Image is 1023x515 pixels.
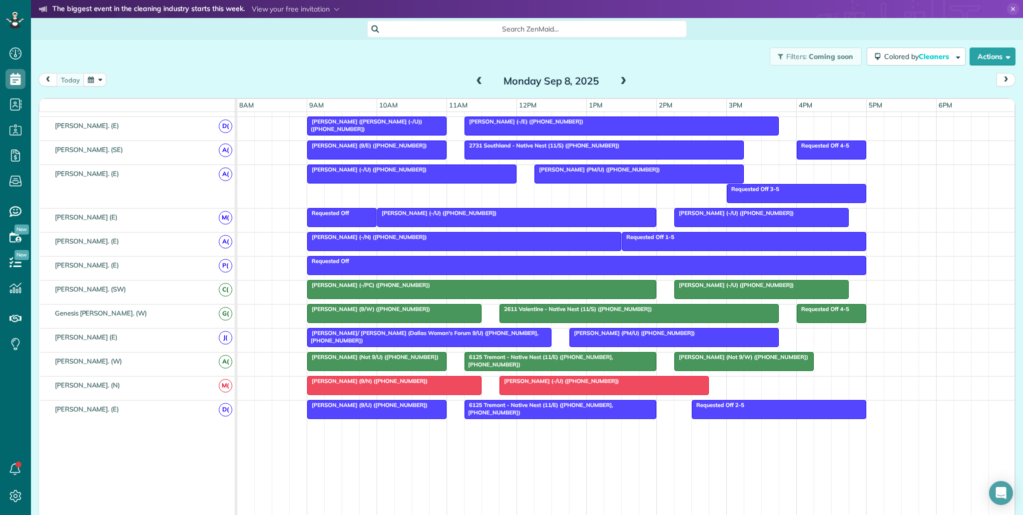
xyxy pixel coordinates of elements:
[989,481,1013,505] div: Open Intercom Messenger
[884,52,953,61] span: Colored by
[56,73,84,86] button: today
[447,101,470,109] span: 11am
[937,101,954,109] span: 6pm
[786,52,807,61] span: Filters:
[53,309,149,317] span: Genesis [PERSON_NAME]. (W)
[53,213,119,221] span: [PERSON_NAME] (E)
[52,4,245,15] strong: The biggest event in the cleaning industry starts this week.
[797,101,814,109] span: 4pm
[464,401,613,415] span: 6125 Tremont - Native Nest (11/E) ([PHONE_NUMBER], [PHONE_NUMBER])
[307,281,431,288] span: [PERSON_NAME] (-/PC) ([PHONE_NUMBER])
[534,166,660,173] span: [PERSON_NAME] (PM/U) ([PHONE_NUMBER])
[796,142,850,149] span: Requested Off 4-5
[53,169,121,177] span: [PERSON_NAME]. (E)
[307,142,427,149] span: [PERSON_NAME] (9/E) ([PHONE_NUMBER])
[569,329,695,336] span: [PERSON_NAME] (PM/U) ([PHONE_NUMBER])
[53,285,128,293] span: [PERSON_NAME]. (SW)
[499,377,619,384] span: [PERSON_NAME] (-/U) ([PHONE_NUMBER])
[307,118,422,132] span: [PERSON_NAME] ([PERSON_NAME] (-/U)) ([PHONE_NUMBER])
[38,73,57,86] button: prev
[219,235,232,248] span: A(
[691,401,745,408] span: Requested Off 2-5
[796,305,850,312] span: Requested Off 4-5
[464,353,613,367] span: 6125 Tremont - Native Nest (11/E) ([PHONE_NUMBER], [PHONE_NUMBER])
[726,185,780,192] span: Requested Off 3-5
[919,52,951,61] span: Cleaners
[867,47,966,65] button: Colored byCleaners
[53,237,121,245] span: [PERSON_NAME]. (E)
[219,379,232,392] span: M(
[307,233,427,240] span: [PERSON_NAME] (-/N) ([PHONE_NUMBER])
[674,209,794,216] span: [PERSON_NAME] (-/U) ([PHONE_NUMBER])
[53,405,121,413] span: [PERSON_NAME]. (E)
[377,101,400,109] span: 10am
[219,403,232,416] span: D(
[237,101,256,109] span: 8am
[307,377,428,384] span: [PERSON_NAME] (9/N) ([PHONE_NUMBER])
[621,233,675,240] span: Requested Off 1-5
[307,305,431,312] span: [PERSON_NAME] (9/W) ([PHONE_NUMBER])
[464,142,620,149] span: 2731 Southland - Native Nest (11/S) ([PHONE_NUMBER])
[53,145,125,153] span: [PERSON_NAME]. (SE)
[970,47,1016,65] button: Actions
[517,101,538,109] span: 12pm
[14,224,29,234] span: New
[219,283,232,296] span: C(
[219,259,232,272] span: P(
[219,331,232,344] span: J(
[499,305,652,312] span: 2611 Valentine - Native Nest (11/S) ([PHONE_NUMBER])
[657,101,674,109] span: 2pm
[219,167,232,181] span: A(
[307,166,427,173] span: [PERSON_NAME] (-/U) ([PHONE_NUMBER])
[219,355,232,368] span: A(
[219,119,232,133] span: D(
[53,357,124,365] span: [PERSON_NAME]. (W)
[53,261,121,269] span: [PERSON_NAME]. (E)
[809,52,854,61] span: Coming soon
[727,101,744,109] span: 3pm
[997,73,1016,86] button: next
[307,209,350,216] span: Requested Off
[674,281,794,288] span: [PERSON_NAME] (-/U) ([PHONE_NUMBER])
[587,101,604,109] span: 1pm
[307,353,439,360] span: [PERSON_NAME] (Not 9/U) ([PHONE_NUMBER])
[219,211,232,224] span: M(
[674,353,809,360] span: [PERSON_NAME] (Not 9/W) ([PHONE_NUMBER])
[464,118,584,125] span: [PERSON_NAME] (-/E) ([PHONE_NUMBER])
[53,333,119,341] span: [PERSON_NAME] (E)
[489,75,614,86] h2: Monday Sep 8, 2025
[377,209,497,216] span: [PERSON_NAME] (-/U) ([PHONE_NUMBER])
[307,257,350,264] span: Requested Off
[867,101,884,109] span: 5pm
[14,250,29,260] span: New
[219,307,232,320] span: G(
[307,401,428,408] span: [PERSON_NAME] (9/U) ([PHONE_NUMBER])
[53,381,122,389] span: [PERSON_NAME]. (N)
[219,143,232,157] span: A(
[307,101,326,109] span: 9am
[307,329,538,343] span: [PERSON_NAME]/ [PERSON_NAME] (Dallas Woman's Forum 9/U) ([PHONE_NUMBER], [PHONE_NUMBER])
[53,121,121,129] span: [PERSON_NAME]. (E)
